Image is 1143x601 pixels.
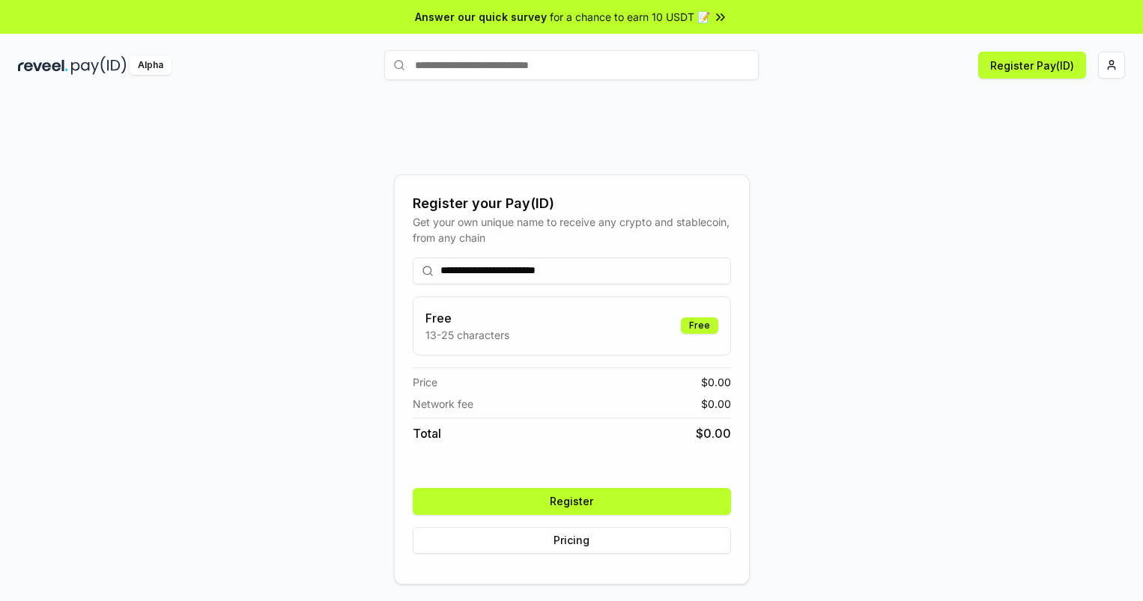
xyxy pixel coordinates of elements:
[413,424,441,442] span: Total
[413,193,731,214] div: Register your Pay(ID)
[71,56,127,75] img: pay_id
[978,52,1086,79] button: Register Pay(ID)
[681,317,718,334] div: Free
[550,9,710,25] span: for a chance to earn 10 USDT 📝
[413,527,731,554] button: Pricing
[413,374,437,390] span: Price
[701,374,731,390] span: $ 0.00
[413,488,731,515] button: Register
[696,424,731,442] span: $ 0.00
[425,327,509,343] p: 13-25 characters
[425,309,509,327] h3: Free
[130,56,172,75] div: Alpha
[413,214,731,245] div: Get your own unique name to receive any crypto and stablecoin, from any chain
[18,56,68,75] img: reveel_dark
[415,9,547,25] span: Answer our quick survey
[701,396,731,412] span: $ 0.00
[413,396,473,412] span: Network fee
